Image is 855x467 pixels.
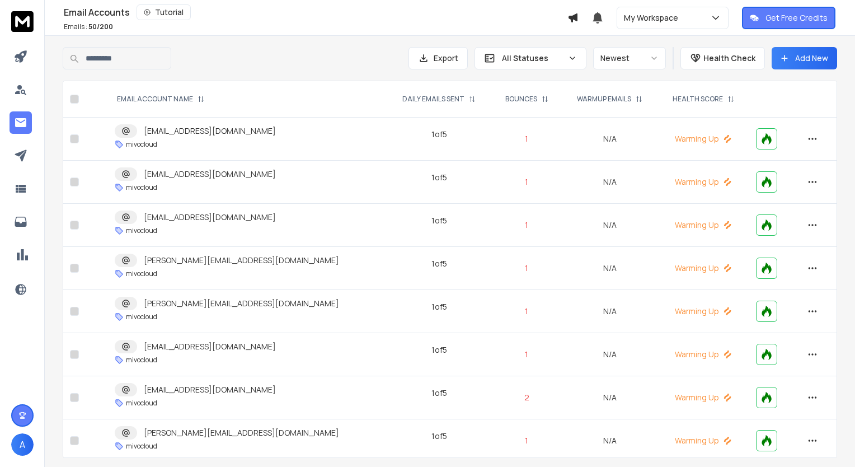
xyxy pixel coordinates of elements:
[431,387,447,399] div: 1 of 5
[562,247,657,290] td: N/A
[126,140,157,149] p: mivocloud
[680,47,765,69] button: Health Check
[126,356,157,365] p: mivocloud
[498,263,555,274] p: 1
[673,95,723,104] p: HEALTH SCORE
[498,133,555,144] p: 1
[64,4,567,20] div: Email Accounts
[431,431,447,442] div: 1 of 5
[577,95,631,104] p: WARMUP EMAILS
[431,301,447,312] div: 1 of 5
[117,95,204,104] div: EMAIL ACCOUNT NAME
[88,22,113,31] span: 50 / 200
[126,442,157,451] p: mivocloud
[562,333,657,376] td: N/A
[772,47,837,69] button: Add New
[126,399,157,408] p: mivocloud
[664,392,742,403] p: Warming Up
[126,269,157,278] p: mivocloud
[431,215,447,226] div: 1 of 5
[144,125,276,137] p: [EMAIL_ADDRESS][DOMAIN_NAME]
[742,7,835,29] button: Get Free Credits
[664,220,742,231] p: Warming Up
[144,427,339,438] p: [PERSON_NAME][EMAIL_ADDRESS][DOMAIN_NAME]
[402,95,464,104] p: DAILY EMAILS SENT
[144,212,276,223] p: [EMAIL_ADDRESS][DOMAIN_NAME]
[431,258,447,269] div: 1 of 5
[126,312,157,321] p: mivocloud
[562,118,657,161] td: N/A
[664,176,742,188] p: Warming Up
[562,161,657,204] td: N/A
[498,435,555,446] p: 1
[664,435,742,446] p: Warming Up
[431,344,447,356] div: 1 of 5
[498,392,555,403] p: 2
[144,384,276,395] p: [EMAIL_ADDRESS][DOMAIN_NAME]
[144,298,339,309] p: [PERSON_NAME][EMAIL_ADDRESS][DOMAIN_NAME]
[664,306,742,317] p: Warming Up
[664,349,742,360] p: Warming Up
[144,341,276,352] p: [EMAIL_ADDRESS][DOMAIN_NAME]
[137,4,191,20] button: Tutorial
[502,53,563,64] p: All Statuses
[498,349,555,360] p: 1
[498,220,555,231] p: 1
[144,255,339,266] p: [PERSON_NAME][EMAIL_ADDRESS][DOMAIN_NAME]
[703,53,755,64] p: Health Check
[562,204,657,247] td: N/A
[505,95,537,104] p: BOUNCES
[664,263,742,274] p: Warming Up
[144,169,276,180] p: [EMAIL_ADDRESS][DOMAIN_NAME]
[64,22,113,31] p: Emails :
[664,133,742,144] p: Warming Up
[431,129,447,140] div: 1 of 5
[562,290,657,333] td: N/A
[431,172,447,183] div: 1 of 5
[562,376,657,419] td: N/A
[498,176,555,188] p: 1
[593,47,666,69] button: Newest
[11,433,34,456] button: A
[562,419,657,463] td: N/A
[408,47,468,69] button: Export
[765,12,828,24] p: Get Free Credits
[126,183,157,192] p: mivocloud
[126,226,157,235] p: mivocloud
[498,306,555,317] p: 1
[624,12,683,24] p: My Workspace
